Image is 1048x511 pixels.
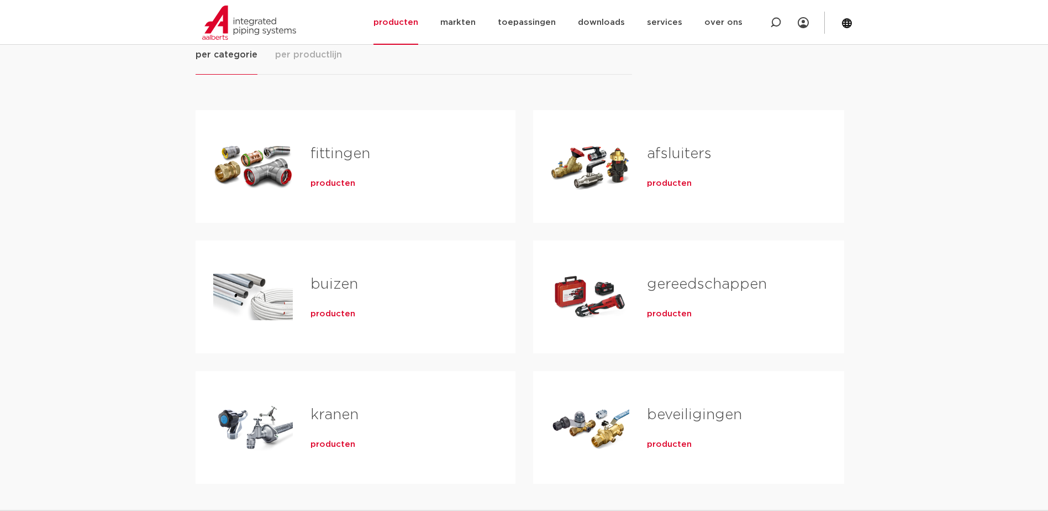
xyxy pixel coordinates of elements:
[310,147,370,161] a: fittingen
[196,48,257,61] span: per categorie
[647,178,692,189] a: producten
[310,178,355,189] a: producten
[310,439,355,450] a: producten
[647,309,692,320] a: producten
[310,408,359,422] a: kranen
[196,48,853,502] div: Tabs. Open items met enter of spatie, sluit af met escape en navigeer met de pijltoetsen.
[310,277,358,291] a: buizen
[647,439,692,450] a: producten
[310,309,355,320] a: producten
[647,277,767,291] a: gereedschappen
[647,408,742,422] a: beveiligingen
[647,147,712,161] a: afsluiters
[275,48,342,61] span: per productlijn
